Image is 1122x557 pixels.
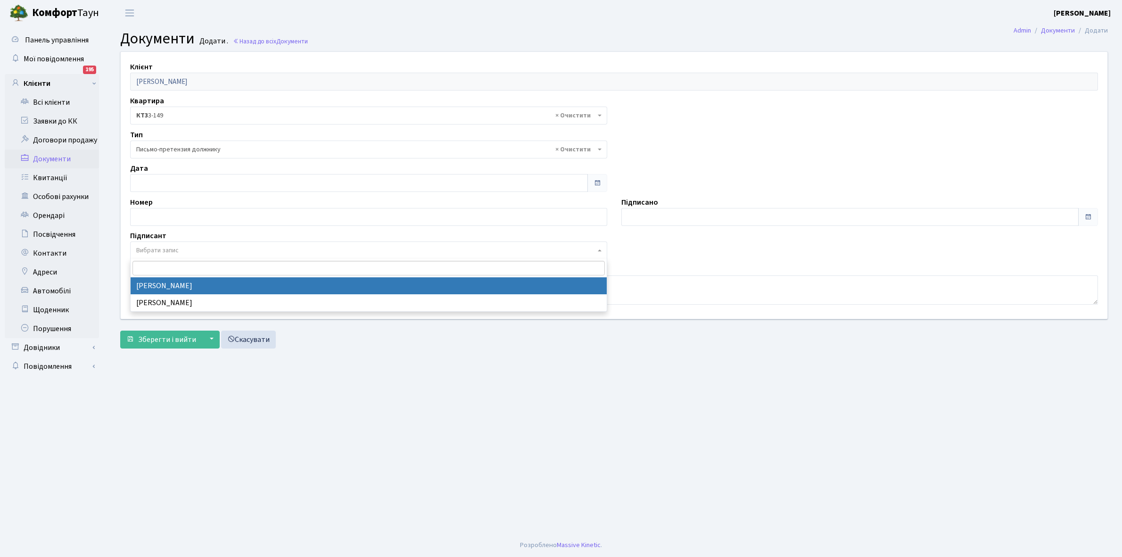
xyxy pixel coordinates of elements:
a: [PERSON_NAME] [1054,8,1111,19]
b: Комфорт [32,5,77,20]
nav: breadcrumb [999,21,1122,41]
a: Контакти [5,244,99,263]
a: Всі клієнти [5,93,99,112]
span: Письмо-претензия должнику [136,145,595,154]
b: КТ3 [136,111,148,120]
a: Щоденник [5,300,99,319]
label: Дата [130,163,148,174]
span: Вибрати запис [136,246,179,255]
a: Клієнти [5,74,99,93]
span: Документи [120,28,195,50]
a: Порушення [5,319,99,338]
span: Таун [32,5,99,21]
span: Письмо-претензия должнику [130,141,607,158]
a: Мої повідомлення195 [5,50,99,68]
label: Квартира [130,95,164,107]
li: Додати [1075,25,1108,36]
label: Тип [130,129,143,141]
label: Підписант [130,230,166,241]
span: Документи [276,37,308,46]
span: Видалити всі елементи [555,145,591,154]
button: Зберегти і вийти [120,331,202,349]
a: Скасувати [221,331,276,349]
a: Назад до всіхДокументи [233,37,308,46]
li: [PERSON_NAME] [131,294,606,311]
a: Заявки до КК [5,112,99,131]
a: Повідомлення [5,357,99,376]
label: Номер [130,197,153,208]
small: Додати . [198,37,228,46]
a: Документи [1041,25,1075,35]
span: Панель управління [25,35,89,45]
a: Документи [5,150,99,168]
a: Адреси [5,263,99,282]
span: Зберегти і вийти [138,334,196,345]
img: logo.png [9,4,28,23]
div: Розроблено . [520,540,602,550]
span: Видалити всі елементи [555,111,591,120]
a: Admin [1014,25,1031,35]
span: <b>КТ3</b>&nbsp;&nbsp;&nbsp;3-149 [130,107,607,125]
a: Квитанції [5,168,99,187]
a: Орендарі [5,206,99,225]
a: Посвідчення [5,225,99,244]
div: 195 [83,66,96,74]
a: Massive Kinetic [557,540,601,550]
a: Автомобілі [5,282,99,300]
a: Довідники [5,338,99,357]
span: <b>КТ3</b>&nbsp;&nbsp;&nbsp;3-149 [136,111,595,120]
b: [PERSON_NAME] [1054,8,1111,18]
a: Панель управління [5,31,99,50]
span: Мої повідомлення [24,54,84,64]
li: [PERSON_NAME] [131,277,606,294]
label: Підписано [621,197,658,208]
button: Переключити навігацію [118,5,141,21]
a: Особові рахунки [5,187,99,206]
a: Договори продажу [5,131,99,150]
label: Клієнт [130,61,153,73]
